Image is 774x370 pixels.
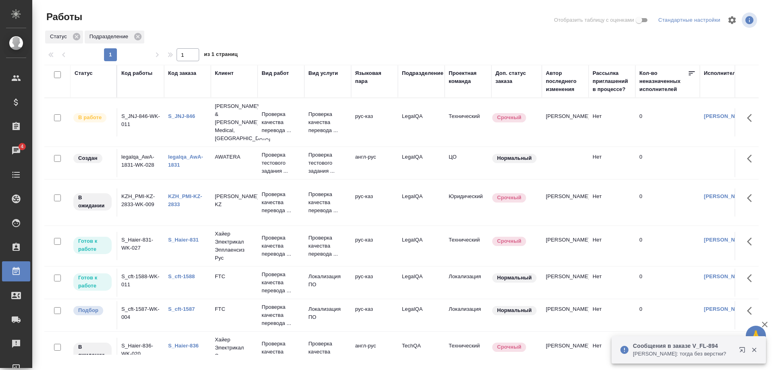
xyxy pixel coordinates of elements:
td: [PERSON_NAME] [542,338,589,366]
p: Проверка качества перевода ... [262,303,300,327]
span: 4 [16,143,28,151]
p: Проверка качества перевода ... [262,110,300,134]
td: LegalQA [398,269,445,297]
td: Локализация [445,269,491,297]
td: [PERSON_NAME] [542,269,589,297]
p: Срочный [497,343,521,351]
p: [PERSON_NAME]: тогда без верстки? [633,350,734,358]
td: 0 [635,269,700,297]
div: Можно подбирать исполнителей [73,305,112,316]
p: Срочный [497,237,521,245]
p: FTC [215,273,254,281]
p: Сообщения в заказе V_FL-894 [633,342,734,350]
div: Подразделение [85,31,144,43]
a: [PERSON_NAME] [704,193,749,199]
div: split button [656,14,722,27]
div: Исполнитель может приступить к работе [73,273,112,291]
p: Проверка качества перевода ... [262,271,300,295]
button: Здесь прячутся важные кнопки [742,149,762,168]
td: KZH_PMI-KZ-2833-WK-009 [117,188,164,217]
td: Локализация [445,301,491,329]
p: Проверка качества перевода ... [308,110,347,134]
div: Клиент [215,69,233,77]
span: Настроить таблицу [722,10,742,30]
td: ЦО [445,149,491,177]
span: из 1 страниц [204,50,238,61]
div: Код заказа [168,69,196,77]
td: Технический [445,338,491,366]
p: Статус [50,33,70,41]
td: англ-рус [351,338,398,366]
p: Нормальный [497,306,532,314]
td: 0 [635,149,700,177]
td: 0 [635,188,700,217]
td: 0 [635,108,700,136]
p: FTC [215,305,254,313]
td: Нет [589,232,635,260]
span: Посмотреть информацию [742,12,759,28]
td: [PERSON_NAME] [542,232,589,260]
p: В ожидании [78,194,107,210]
div: Доп. статус заказа [495,69,538,85]
div: Рассылка приглашений в процессе? [593,69,631,93]
p: Проверка качества перевода ... [308,234,347,258]
div: Проектная команда [449,69,487,85]
button: Здесь прячутся важные кнопки [742,232,762,251]
p: [PERSON_NAME] KZ [215,192,254,209]
p: AWATERA [215,153,254,161]
button: Здесь прячутся важные кнопки [742,188,762,208]
td: рус-каз [351,269,398,297]
a: [PERSON_NAME] [704,237,749,243]
p: В работе [78,114,102,122]
span: Отобразить таблицу с оценками [554,16,634,24]
td: рус-каз [351,232,398,260]
a: [PERSON_NAME] [704,306,749,312]
a: 4 [2,141,30,161]
td: Технический [445,108,491,136]
p: Срочный [497,114,521,122]
div: Исполнитель может приступить к работе [73,236,112,255]
td: S_Haier-831-WK-027 [117,232,164,260]
p: Проверка качества перевода ... [308,340,347,364]
div: Вид услуги [308,69,338,77]
td: legalqa_AwA-1831-WK-028 [117,149,164,177]
div: Исполнитель выполняет работу [73,112,112,123]
button: Здесь прячутся важные кнопки [742,269,762,288]
p: Готов к работе [78,274,107,290]
a: [PERSON_NAME] [704,113,749,119]
td: LegalQA [398,232,445,260]
p: Создан [78,154,98,162]
td: LegalQA [398,301,445,329]
div: Статус [45,31,83,43]
p: В ожидании [78,343,107,359]
button: Здесь прячутся важные кнопки [742,108,762,128]
td: Нет [589,301,635,329]
p: Готов к работе [78,237,107,253]
p: Проверка тестового задания ... [262,151,300,175]
button: Закрыть [746,346,762,353]
td: Нет [589,149,635,177]
div: Вид работ [262,69,289,77]
td: [PERSON_NAME] [542,108,589,136]
td: S_cft-1587-WK-004 [117,301,164,329]
a: S_cft-1588 [168,273,195,279]
a: S_Haier-831 [168,237,199,243]
p: Подразделение [89,33,131,41]
span: 🙏 [749,327,763,344]
td: S_Haier-836-WK-020 [117,338,164,366]
td: S_cft-1588-WK-011 [117,269,164,297]
p: Хайер Электрикал Эпплаенсиз Рус [215,336,254,368]
div: Исполнитель [704,69,739,77]
p: Проверка качества перевода ... [262,234,300,258]
td: Нет [589,188,635,217]
div: Статус [75,69,93,77]
td: англ-рус [351,149,398,177]
a: [PERSON_NAME] [704,273,749,279]
td: рус-каз [351,301,398,329]
td: Нет [589,269,635,297]
div: Подразделение [402,69,443,77]
td: 0 [635,232,700,260]
button: Здесь прячутся важные кнопки [742,301,762,320]
p: Подбор [78,306,98,314]
div: Исполнитель назначен, приступать к работе пока рано [73,342,112,361]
